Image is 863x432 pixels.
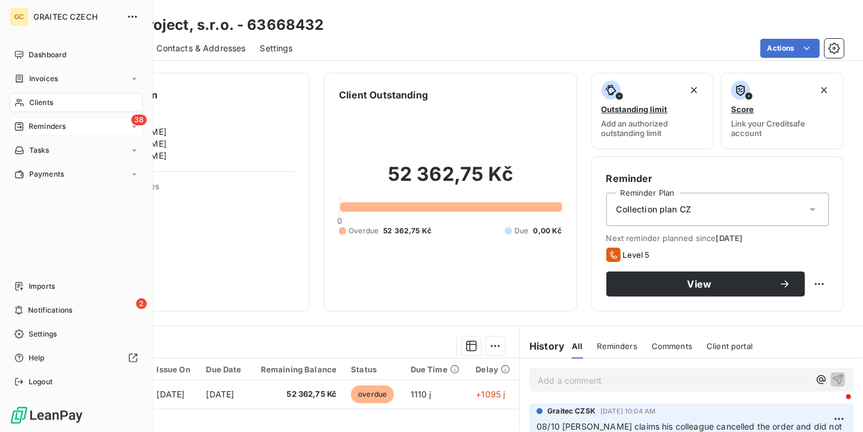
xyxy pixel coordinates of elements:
[206,365,244,374] div: Due Date
[28,305,72,316] span: Notifications
[822,391,851,420] iframe: Intercom live chat
[136,298,147,309] span: 2
[10,7,29,26] div: GC
[520,339,565,353] h6: History
[339,88,428,102] h6: Client Outstanding
[606,233,829,243] span: Next reminder planned since
[72,88,295,102] h6: Client information
[621,279,779,289] span: View
[10,348,143,368] a: Help
[351,365,396,374] div: Status
[96,181,295,198] span: Client Properties
[606,171,829,186] h6: Reminder
[617,203,692,215] span: Collection plan CZ
[411,389,431,399] span: 1110 j
[157,365,192,374] div: Issue On
[606,271,805,297] button: View
[339,162,562,198] h2: 52 362,75 Kč
[258,365,337,374] div: Remaining Balance
[157,42,246,54] span: Contacts & Addresses
[652,341,692,351] span: Comments
[731,104,754,114] span: Score
[716,233,743,243] span: [DATE]
[206,389,235,399] span: [DATE]
[600,408,655,415] span: [DATE] 10:04 AM
[29,50,66,60] span: Dashboard
[157,389,185,399] span: [DATE]
[383,226,431,236] span: 52 362,75 Kč
[514,226,528,236] span: Due
[29,121,66,132] span: Reminders
[349,226,378,236] span: Overdue
[105,14,324,36] h3: AGE project, s.r.o. - 63668432
[351,385,394,403] span: overdue
[337,216,342,226] span: 0
[29,145,50,156] span: Tasks
[29,377,53,387] span: Logout
[258,388,337,400] span: 52 362,75 Kč
[131,115,147,125] span: 38
[29,169,64,180] span: Payments
[623,250,650,260] span: Level 5
[476,365,513,374] div: Delay
[29,73,58,84] span: Invoices
[29,97,53,108] span: Clients
[731,119,834,138] span: Link your Creditsafe account
[29,281,55,292] span: Imports
[602,119,704,138] span: Add an authorized outstanding limit
[591,73,714,149] button: Outstanding limitAdd an authorized outstanding limit
[29,353,45,363] span: Help
[707,341,753,351] span: Client portal
[534,226,562,236] span: 0,00 Kč
[10,406,84,425] img: Logo LeanPay
[602,104,668,114] span: Outstanding limit
[572,341,582,351] span: All
[721,73,844,149] button: ScoreLink your Creditsafe account
[33,12,119,21] span: GRAITEC CZECH
[476,389,506,399] span: +1095 j
[411,365,462,374] div: Due Time
[760,39,820,58] button: Actions
[260,42,293,54] span: Settings
[547,406,596,416] span: Graitec CZSK
[597,341,637,351] span: Reminders
[29,329,57,340] span: Settings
